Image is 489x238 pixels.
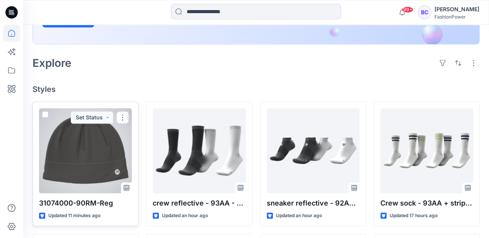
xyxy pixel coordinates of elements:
h4: Styles [32,85,480,94]
div: [PERSON_NAME] [434,5,479,14]
p: Updated an hour ago [276,212,322,220]
p: 31074000-90RM-Reg [39,198,132,209]
p: Updated 11 minutes ago [48,212,101,220]
div: FashionPower [434,14,479,20]
p: Crew sock - 93AA + stripes [380,198,473,209]
p: Updated 17 hours ago [390,212,438,220]
div: BC [417,5,431,19]
a: 31074000-90RM-Reg [39,108,132,193]
p: Updated an hour ago [162,212,208,220]
span: 99+ [402,7,413,13]
p: sneaker reflective - 92AA - Valo [267,198,360,209]
a: crew reflective - 93AA - Vian [153,108,245,193]
a: Crew sock - 93AA + stripes [380,108,473,193]
p: crew reflective - 93AA - Vian [153,198,245,209]
a: sneaker reflective - 92AA - Valo [267,108,360,193]
h2: Explore [32,57,72,69]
